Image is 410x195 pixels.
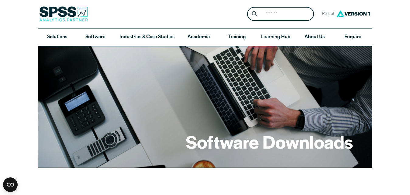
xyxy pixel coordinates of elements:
[115,29,179,46] a: Industries & Case Studies
[256,29,295,46] a: Learning Hub
[252,11,257,16] svg: Search magnifying glass icon
[3,177,18,192] button: Open CMP widget
[247,7,314,21] form: Site Header Search Form
[334,29,372,46] a: Enquire
[218,29,256,46] a: Training
[38,29,372,46] nav: Desktop version of site main menu
[335,8,371,19] img: Version1 Logo
[76,29,115,46] a: Software
[38,29,76,46] a: Solutions
[319,10,335,18] span: Part of
[186,130,353,153] h1: Software Downloads
[295,29,334,46] a: About Us
[39,6,88,22] img: SPSS Analytics Partner
[179,29,218,46] a: Academia
[249,8,260,20] button: Search magnifying glass icon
